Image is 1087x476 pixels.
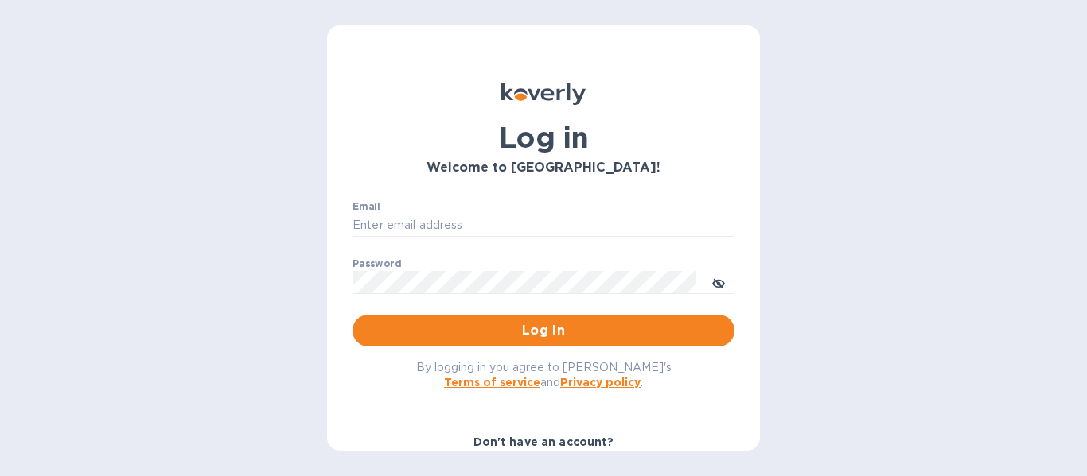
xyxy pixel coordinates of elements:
[353,161,734,176] h3: Welcome to [GEOGRAPHIC_DATA]!
[353,214,734,238] input: Enter email address
[560,376,641,389] a: Privacy policy
[501,83,586,105] img: Koverly
[416,361,672,389] span: By logging in you agree to [PERSON_NAME]'s and .
[473,435,614,448] b: Don't have an account?
[353,121,734,154] h1: Log in
[365,321,722,340] span: Log in
[353,202,380,211] label: Email
[444,376,540,389] a: Terms of service
[353,259,401,269] label: Password
[703,266,734,298] button: toggle password visibility
[353,315,734,346] button: Log in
